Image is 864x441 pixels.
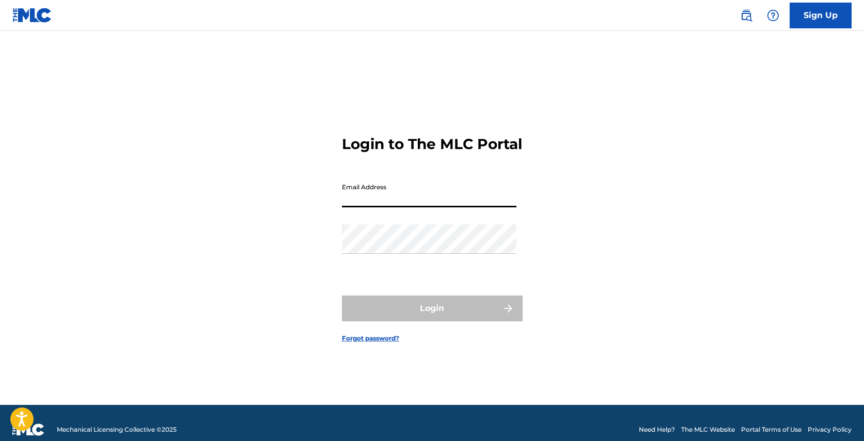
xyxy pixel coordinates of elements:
img: help [767,9,779,22]
img: MLC Logo [12,8,52,23]
a: Need Help? [639,425,675,434]
a: Forgot password? [342,334,399,343]
a: Portal Terms of Use [741,425,802,434]
h3: Login to The MLC Portal [342,135,522,153]
a: Public Search [736,5,757,26]
a: Privacy Policy [808,425,852,434]
a: Sign Up [790,3,852,28]
div: Help [763,5,783,26]
iframe: Chat Widget [812,391,864,441]
img: logo [12,423,44,436]
a: The MLC Website [681,425,735,434]
span: Mechanical Licensing Collective © 2025 [57,425,177,434]
img: search [740,9,752,22]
